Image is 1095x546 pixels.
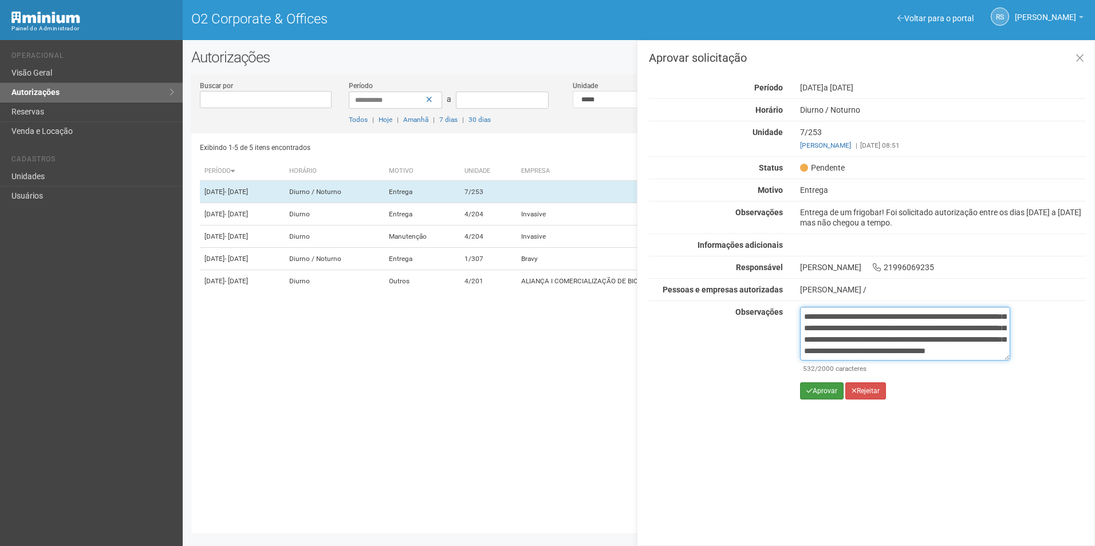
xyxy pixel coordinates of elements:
div: /2000 caracteres [803,363,1007,374]
strong: Status [759,163,783,172]
td: Invasive [517,225,830,248]
span: a [DATE] [824,83,853,92]
th: Empresa [517,162,830,181]
div: Painel do Administrador [11,23,174,34]
span: - [DATE] [224,210,248,218]
a: [PERSON_NAME] [1015,14,1084,23]
th: Período [200,162,285,181]
div: Exibindo 1-5 de 5 itens encontrados [200,139,635,156]
td: 4/204 [460,203,517,225]
a: Todos [349,116,368,124]
div: [PERSON_NAME] / [800,284,1086,295]
a: RS [991,7,1009,26]
span: - [DATE] [224,277,248,285]
td: [DATE] [200,203,285,225]
strong: Observações [735,208,783,217]
div: [DATE] 08:51 [800,140,1086,151]
a: 7 dias [439,116,458,124]
span: - [DATE] [224,232,248,240]
td: Entrega [384,248,460,270]
td: Diurno [285,225,384,248]
th: Motivo [384,162,460,181]
span: Rayssa Soares Ribeiro [1015,2,1076,22]
label: Unidade [573,81,598,91]
td: Entrega [384,203,460,225]
h2: Autorizações [191,49,1086,66]
a: Hoje [379,116,392,124]
span: | [462,116,464,124]
strong: Unidade [753,128,783,137]
td: [DATE] [200,248,285,270]
strong: Horário [755,105,783,114]
td: 7/253 [460,181,517,203]
span: - [DATE] [224,255,248,263]
td: 4/204 [460,225,517,248]
div: [PERSON_NAME] 21996069235 [791,262,1094,272]
td: Diurno / Noturno [285,181,384,203]
button: Rejeitar [845,382,886,399]
td: Invasive [517,203,830,225]
th: Horário [285,162,384,181]
td: Bravy [517,248,830,270]
button: Aprovar [800,382,844,399]
span: a [447,94,451,104]
td: Diurno / Noturno [285,248,384,270]
td: Diurno [285,203,384,225]
strong: Informações adicionais [698,240,783,250]
div: Entrega [791,185,1094,195]
img: Minium [11,11,80,23]
strong: Motivo [758,185,783,195]
li: Cadastros [11,155,174,167]
div: 7/253 [791,127,1094,151]
label: Período [349,81,373,91]
span: | [433,116,435,124]
td: ALIANÇA I COMERCIALIZAÇÃO DE BIOCOMBUSTÍVEIS E ENE [517,270,830,292]
strong: Período [754,83,783,92]
div: [DATE] [791,82,1094,93]
strong: Responsável [736,263,783,272]
a: Amanhã [403,116,428,124]
td: [DATE] [200,181,285,203]
span: 532 [803,365,815,373]
li: Operacional [11,52,174,64]
div: Entrega de um frigobar! Foi solicitado autorização entre os dias [DATE] a [DATE] mas não chegou a... [791,207,1094,228]
td: 1/307 [460,248,517,270]
td: 4/201 [460,270,517,292]
th: Unidade [460,162,517,181]
div: Diurno / Noturno [791,105,1094,115]
td: Diurno [285,270,384,292]
span: Pendente [800,163,845,173]
a: Fechar [1068,46,1092,71]
td: Manutenção [384,225,460,248]
span: | [372,116,374,124]
td: Outros [384,270,460,292]
span: | [397,116,399,124]
span: | [856,141,857,149]
span: - [DATE] [224,188,248,196]
a: Voltar para o portal [897,14,974,23]
strong: Observações [735,307,783,316]
h3: Aprovar solicitação [649,52,1086,64]
td: [DATE] [200,270,285,292]
a: 30 dias [468,116,491,124]
label: Buscar por [200,81,233,91]
td: Entrega [384,181,460,203]
td: [DATE] [200,225,285,248]
h1: O2 Corporate & Offices [191,11,631,26]
a: [PERSON_NAME] [800,141,851,149]
strong: Pessoas e empresas autorizadas [663,285,783,294]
